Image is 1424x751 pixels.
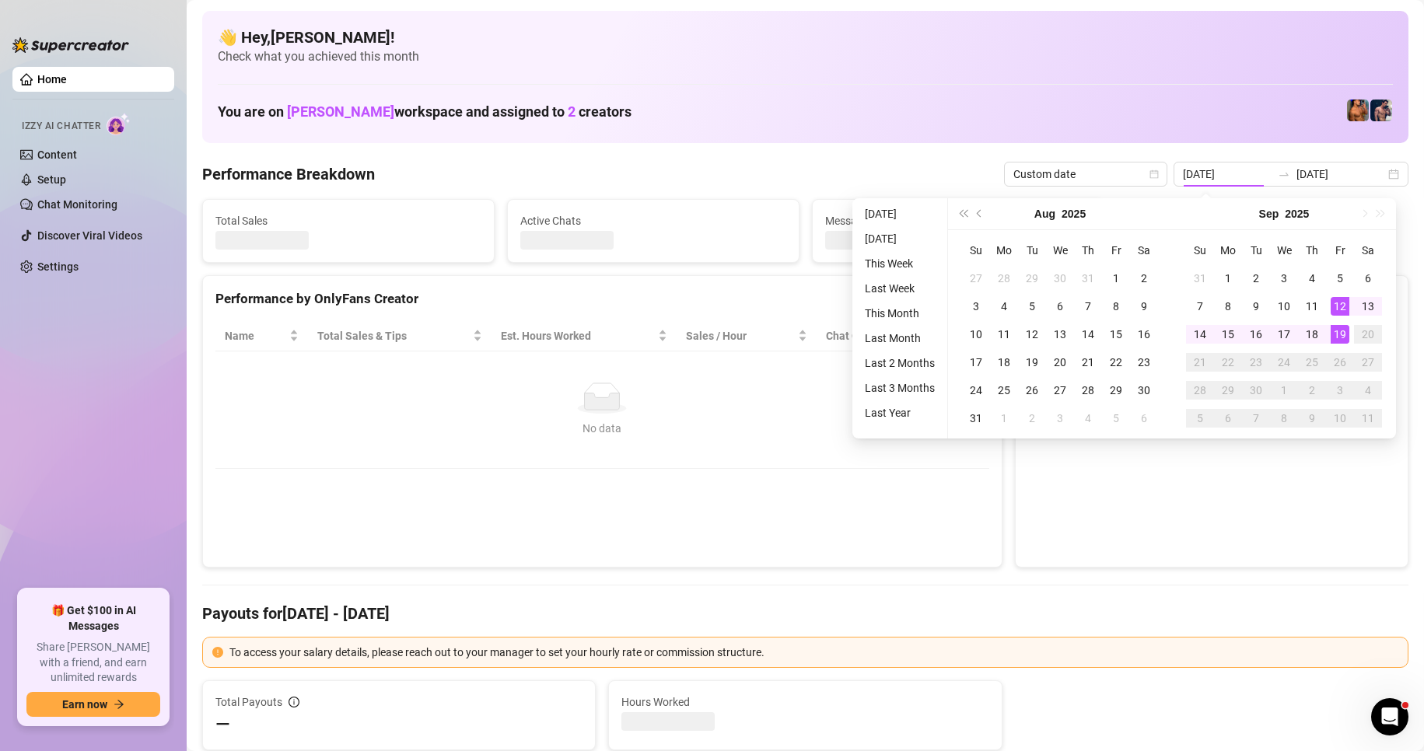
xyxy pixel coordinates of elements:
[215,712,230,737] span: —
[317,327,470,344] span: Total Sales & Tips
[37,260,79,273] a: Settings
[114,699,124,710] span: arrow-right
[26,692,160,717] button: Earn nowarrow-right
[1013,162,1158,186] span: Custom date
[501,327,655,344] div: Est. Hours Worked
[568,103,576,120] span: 2
[289,697,299,707] span: info-circle
[212,647,223,658] span: exclamation-circle
[26,603,160,634] span: 🎁 Get $100 in AI Messages
[225,327,286,344] span: Name
[1183,166,1272,183] input: Start date
[215,288,989,309] div: Performance by OnlyFans Creator
[229,644,1398,661] div: To access your salary details, please reach out to your manager to set your hourly rate or commis...
[1370,100,1392,121] img: Axel
[218,26,1393,48] h4: 👋 Hey, [PERSON_NAME] !
[202,163,375,185] h4: Performance Breakdown
[1371,698,1408,735] iframe: Intercom live chat
[677,321,817,351] th: Sales / Hour
[37,73,67,86] a: Home
[37,229,142,242] a: Discover Viral Videos
[215,693,282,711] span: Total Payouts
[817,321,988,351] th: Chat Conversion
[1149,169,1159,179] span: calendar
[37,173,66,186] a: Setup
[202,603,1408,624] h4: Payouts for [DATE] - [DATE]
[1347,100,1369,121] img: JG
[1296,166,1385,183] input: End date
[37,198,117,211] a: Chat Monitoring
[231,420,974,437] div: No data
[1278,168,1290,180] span: to
[826,327,967,344] span: Chat Conversion
[686,327,795,344] span: Sales / Hour
[621,693,988,711] span: Hours Worked
[287,103,394,120] span: [PERSON_NAME]
[308,321,492,351] th: Total Sales & Tips
[218,48,1393,65] span: Check what you achieved this month
[218,103,632,121] h1: You are on workspace and assigned to creators
[520,212,786,229] span: Active Chats
[62,698,107,711] span: Earn now
[825,212,1091,229] span: Messages Sent
[1278,168,1290,180] span: swap-right
[215,212,481,229] span: Total Sales
[22,119,100,134] span: Izzy AI Chatter
[37,148,77,161] a: Content
[215,321,308,351] th: Name
[1028,288,1395,309] div: Sales by OnlyFans Creator
[107,113,131,135] img: AI Chatter
[26,640,160,686] span: Share [PERSON_NAME] with a friend, and earn unlimited rewards
[12,37,129,53] img: logo-BBDzfeDw.svg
